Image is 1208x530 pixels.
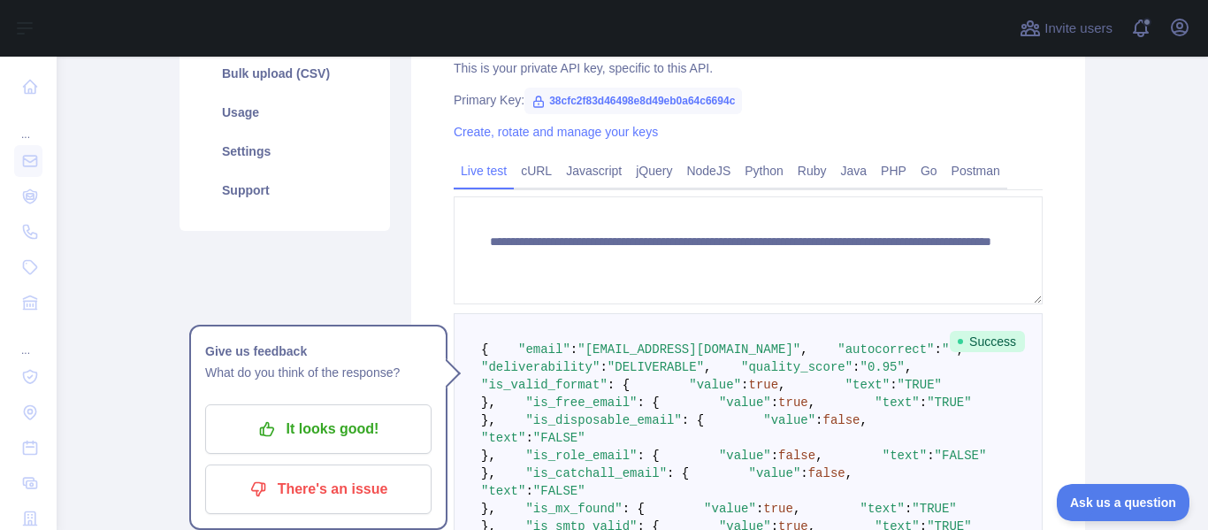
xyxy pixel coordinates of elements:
[525,413,681,427] span: "is_disposable_email"
[771,449,778,463] span: :
[525,466,667,480] span: "is_catchall_email"
[815,449,822,463] span: ,
[525,502,622,516] span: "is_mx_found"
[205,362,432,383] p: What do you think of the response?
[1057,484,1190,521] iframe: Toggle Customer Support
[689,378,741,392] span: "value"
[905,502,912,516] span: :
[600,360,607,374] span: :
[874,157,914,185] a: PHP
[852,360,860,374] span: :
[608,378,630,392] span: : {
[719,449,771,463] span: "value"
[533,431,585,445] span: "FALSE"
[524,88,742,114] span: 38cfc2f83d46498e8d49eb0a64c6694c
[525,449,637,463] span: "is_role_email"
[518,342,570,357] span: "email"
[883,449,927,463] span: "text"
[778,378,785,392] span: ,
[935,342,942,357] span: :
[800,342,807,357] span: ,
[905,360,912,374] span: ,
[218,474,418,504] p: There's an issue
[481,342,488,357] span: {
[637,449,659,463] span: : {
[927,449,934,463] span: :
[898,378,942,392] span: "TRUE"
[1016,14,1116,42] button: Invite users
[525,484,532,498] span: :
[778,449,815,463] span: false
[201,54,369,93] a: Bulk upload (CSV)
[823,413,860,427] span: false
[741,360,852,374] span: "quality_score"
[481,449,496,463] span: },
[201,93,369,132] a: Usage
[481,396,496,410] span: },
[481,466,496,480] span: },
[860,360,905,374] span: "0.95"
[629,157,679,185] a: jQuery
[454,157,514,185] a: Live test
[201,171,369,210] a: Support
[454,125,658,139] a: Create, rotate and manage your keys
[637,396,659,410] span: : {
[808,466,845,480] span: false
[741,378,748,392] span: :
[481,502,496,516] span: },
[533,484,585,498] span: "FALSE"
[771,396,778,410] span: :
[481,431,525,445] span: "text"
[834,157,875,185] a: Java
[875,396,919,410] span: "text"
[944,157,1007,185] a: Postman
[935,449,987,463] span: "FALSE"
[950,331,1025,352] span: Success
[218,414,418,444] p: It looks good!
[763,413,815,427] span: "value"
[205,465,432,514] button: There's an issue
[749,466,801,480] span: "value"
[763,502,793,516] span: true
[454,91,1043,109] div: Primary Key:
[1044,19,1112,39] span: Invite users
[481,378,608,392] span: "is_valid_format"
[912,502,956,516] span: "TRUE"
[800,466,807,480] span: :
[845,378,890,392] span: "text"
[570,342,577,357] span: :
[942,342,957,357] span: ""
[559,157,629,185] a: Javascript
[481,413,496,427] span: },
[920,396,927,410] span: :
[815,413,822,427] span: :
[845,466,852,480] span: ,
[778,396,808,410] span: true
[719,396,771,410] span: "value"
[454,59,1043,77] div: This is your private API key, specific to this API.
[748,378,778,392] span: true
[14,106,42,142] div: ...
[704,360,711,374] span: ,
[927,396,971,410] span: "TRUE"
[14,322,42,357] div: ...
[525,431,532,445] span: :
[679,157,738,185] a: NodeJS
[205,341,432,362] h1: Give us feedback
[890,378,897,392] span: :
[514,157,559,185] a: cURL
[682,413,704,427] span: : {
[914,157,944,185] a: Go
[793,502,800,516] span: ,
[481,360,600,374] span: "deliverability"
[837,342,934,357] span: "autocorrect"
[808,396,815,410] span: ,
[525,396,637,410] span: "is_free_email"
[608,360,704,374] span: "DELIVERABLE"
[481,484,525,498] span: "text"
[860,413,868,427] span: ,
[704,502,756,516] span: "value"
[205,404,432,454] button: It looks good!
[577,342,800,357] span: "[EMAIL_ADDRESS][DOMAIN_NAME]"
[860,502,905,516] span: "text"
